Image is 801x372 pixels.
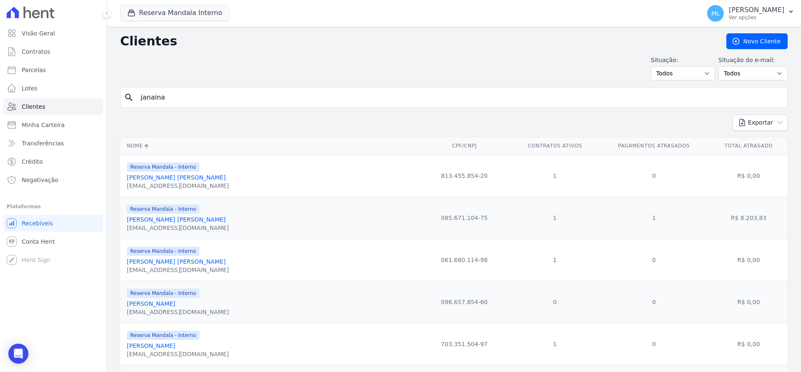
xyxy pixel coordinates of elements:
[22,102,45,111] span: Clientes
[127,289,199,298] span: Reserva Mandala - Interno
[511,137,598,155] th: Contratos Ativos
[710,137,788,155] th: Total Atrasado
[3,153,103,170] a: Crédito
[127,224,229,232] div: [EMAIL_ADDRESS][DOMAIN_NAME]
[511,155,598,197] td: 1
[417,239,511,281] td: 061.680.114-98
[127,308,229,316] div: [EMAIL_ADDRESS][DOMAIN_NAME]
[718,56,788,65] label: Situação do e-mail:
[127,247,199,256] span: Reserva Mandala - Interno
[8,344,28,364] div: Open Intercom Messenger
[136,89,784,106] input: Buscar por nome, CPF ou e-mail
[127,182,229,190] div: [EMAIL_ADDRESS][DOMAIN_NAME]
[598,239,710,281] td: 0
[22,121,65,129] span: Minha Carteira
[127,162,199,172] span: Reserva Mandala - Interno
[3,98,103,115] a: Clientes
[127,300,175,307] a: [PERSON_NAME]
[22,219,53,227] span: Recebíveis
[3,43,103,60] a: Contratos
[120,34,713,49] h2: Clientes
[3,25,103,42] a: Visão Geral
[417,197,511,239] td: 085.671.104-75
[120,5,229,21] button: Reserva Mandala Interno
[700,2,801,25] button: ML [PERSON_NAME] Ver opções
[3,172,103,188] a: Negativação
[729,14,784,21] p: Ver opções
[417,137,511,155] th: CPF/CNPJ
[127,174,226,181] a: [PERSON_NAME] [PERSON_NAME]
[120,137,417,155] th: Nome
[598,323,710,365] td: 0
[3,215,103,232] a: Recebíveis
[511,323,598,365] td: 1
[598,197,710,239] td: 1
[3,62,103,78] a: Parcelas
[711,10,720,16] span: ML
[710,155,788,197] td: R$ 0,00
[3,233,103,250] a: Conta Hent
[124,92,134,102] i: search
[417,155,511,197] td: 813.455.854-20
[7,202,100,212] div: Plataformas
[726,33,788,49] a: Novo Cliente
[22,29,55,37] span: Visão Geral
[127,266,229,274] div: [EMAIL_ADDRESS][DOMAIN_NAME]
[127,331,199,340] span: Reserva Mandala - Interno
[598,155,710,197] td: 0
[127,258,226,265] a: [PERSON_NAME] [PERSON_NAME]
[733,115,788,131] button: Exportar
[651,56,715,65] label: Situação:
[22,139,64,147] span: Transferências
[511,281,598,323] td: 0
[710,197,788,239] td: R$ 8.203,83
[22,176,58,184] span: Negativação
[127,350,229,358] div: [EMAIL_ADDRESS][DOMAIN_NAME]
[22,157,43,166] span: Crédito
[127,205,199,214] span: Reserva Mandala - Interno
[127,216,226,223] a: [PERSON_NAME] [PERSON_NAME]
[511,197,598,239] td: 1
[417,323,511,365] td: 703.351.504-97
[417,281,511,323] td: 096.657.854-60
[22,84,38,92] span: Lotes
[511,239,598,281] td: 1
[710,323,788,365] td: R$ 0,00
[22,66,46,74] span: Parcelas
[22,47,50,56] span: Contratos
[710,239,788,281] td: R$ 0,00
[3,135,103,152] a: Transferências
[3,117,103,133] a: Minha Carteira
[598,137,710,155] th: Pagamentos Atrasados
[729,6,784,14] p: [PERSON_NAME]
[598,281,710,323] td: 0
[127,342,175,349] a: [PERSON_NAME]
[22,237,55,246] span: Conta Hent
[710,281,788,323] td: R$ 0,00
[3,80,103,97] a: Lotes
